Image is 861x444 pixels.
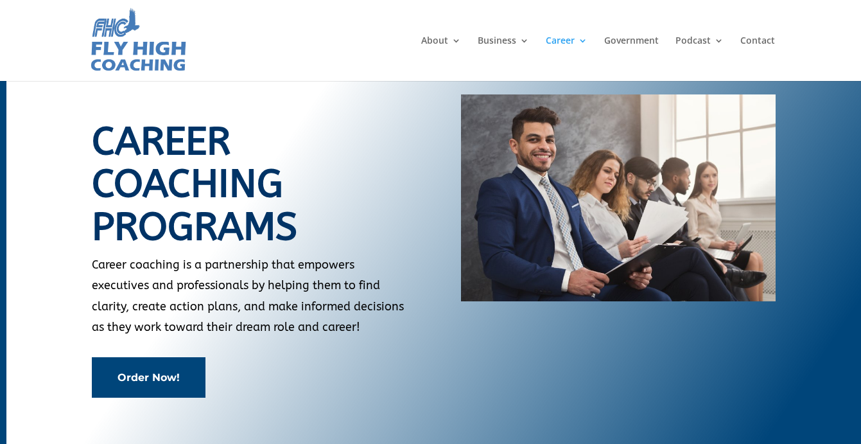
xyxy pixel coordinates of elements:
[546,36,587,81] a: Career
[740,36,775,81] a: Contact
[92,118,297,250] span: CareeR coaching programs
[461,94,776,301] img: job search
[675,36,724,81] a: Podcast
[89,6,187,75] img: Fly High Coaching
[604,36,659,81] a: Government
[421,36,461,81] a: About
[92,357,205,398] a: Order Now!
[478,36,529,81] a: Business
[92,254,406,338] p: Career coaching is a partnership that empowers executives and professionals by helping them to fi...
